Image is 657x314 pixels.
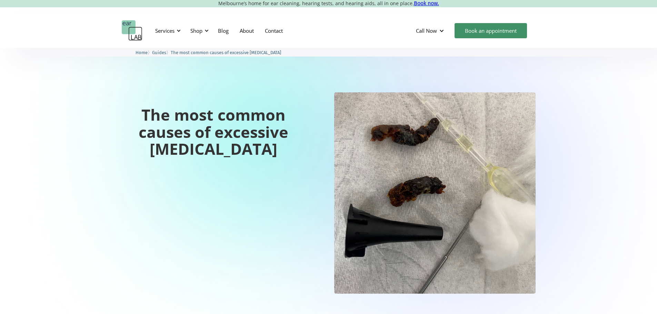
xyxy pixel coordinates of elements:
[136,50,148,55] span: Home
[171,49,281,55] a: The most common causes of excessive [MEDICAL_DATA]
[122,20,142,41] a: home
[171,50,281,55] span: The most common causes of excessive [MEDICAL_DATA]
[186,20,211,41] div: Shop
[152,50,166,55] span: Guides
[212,21,234,41] a: Blog
[410,20,451,41] div: Call Now
[155,27,175,34] div: Services
[152,49,166,55] a: Guides
[122,106,305,158] h1: The most common causes of excessive [MEDICAL_DATA]
[416,27,437,34] div: Call Now
[151,20,183,41] div: Services
[152,49,171,56] li: 〉
[234,21,259,41] a: About
[190,27,202,34] div: Shop
[136,49,148,55] a: Home
[455,23,527,38] a: Book an appointment
[136,49,152,56] li: 〉
[334,92,536,294] img: The most common causes of excessive earwax
[259,21,288,41] a: Contact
